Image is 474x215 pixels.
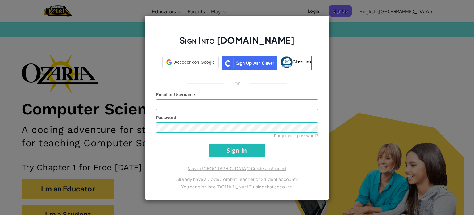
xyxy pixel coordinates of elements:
p: Already have a CodeCombat Teacher or Student account? [156,175,318,183]
a: New to [GEOGRAPHIC_DATA]? Create an Account [188,166,286,171]
label: : [156,92,197,98]
div: Acceder con Google [162,56,219,68]
span: Acceder con Google [174,59,215,65]
p: You can sign into [DOMAIN_NAME] using that account. [156,183,318,190]
input: Sign In [209,144,265,157]
img: classlink-logo-small.png [281,56,293,68]
img: clever_sso_button@2x.png [222,56,277,70]
span: Email or Username [156,92,195,97]
span: Password [156,115,176,120]
a: Acceder con Google [162,56,219,70]
h2: Sign Into [DOMAIN_NAME] [156,34,318,52]
a: Forgot your password? [274,133,318,138]
span: ClassLink [293,59,311,64]
p: or [234,80,240,87]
